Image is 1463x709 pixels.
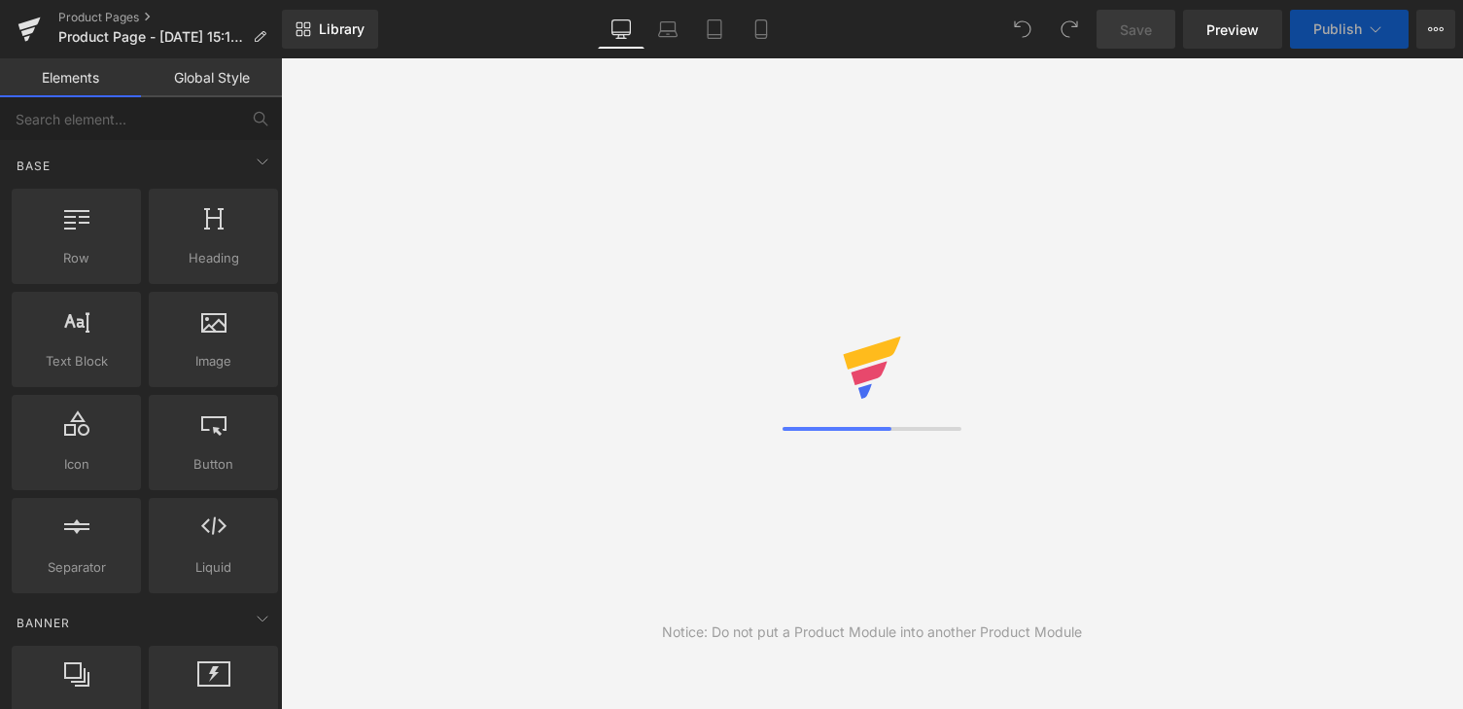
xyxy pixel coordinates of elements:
a: Tablet [691,10,738,49]
div: Notice: Do not put a Product Module into another Product Module [662,621,1082,643]
span: Publish [1313,21,1362,37]
span: Button [155,454,272,475]
span: Product Page - [DATE] 15:12:45 [58,29,245,45]
span: Base [15,157,52,175]
span: Image [155,351,272,372]
span: Library [319,20,365,38]
a: Mobile [738,10,784,49]
button: Redo [1050,10,1089,49]
span: Icon [17,454,135,475]
span: Save [1120,19,1152,40]
a: New Library [282,10,378,49]
button: Undo [1003,10,1042,49]
a: Preview [1183,10,1282,49]
span: Banner [15,614,72,632]
span: Preview [1206,19,1259,40]
span: Heading [155,248,272,268]
span: Text Block [17,351,135,372]
a: Product Pages [58,10,282,25]
a: Laptop [644,10,691,49]
button: More [1416,10,1455,49]
span: Liquid [155,557,272,578]
button: Publish [1290,10,1409,49]
a: Desktop [598,10,644,49]
span: Separator [17,557,135,578]
span: Row [17,248,135,268]
a: Global Style [141,58,282,97]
